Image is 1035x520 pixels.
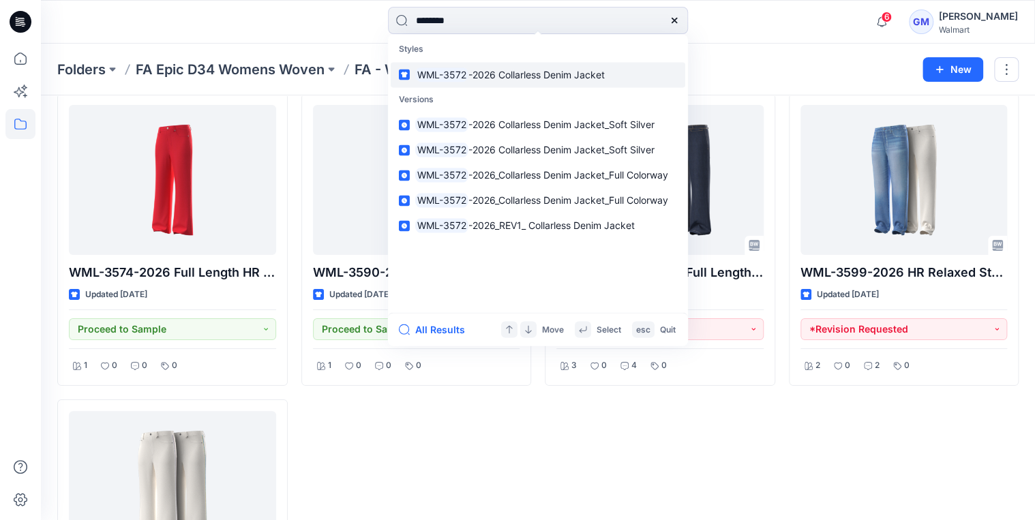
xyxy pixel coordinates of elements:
mark: WML-3572 [415,142,468,158]
button: New [922,57,983,82]
a: WML-3572-2026 Collarless Denim Jacket_Soft Silver [391,138,685,163]
a: FA Epic D34 Womens Woven [136,60,325,79]
p: Updated [DATE] [329,288,391,302]
p: 1 [328,358,331,373]
p: WML-3599-2026 HR Relaxed Straight Leg [800,263,1008,282]
mark: WML-3572 [415,218,468,234]
button: All Results [399,321,474,337]
p: 0 [601,358,607,373]
p: 0 [142,358,147,373]
span: -2026 Collarless Denim Jacket_Soft Silver [468,144,654,156]
p: 0 [172,358,177,373]
a: WML-3572-2026_Collarless Denim Jacket_Full Colorway [391,163,685,188]
a: WML-3574-2026 Full Length HR Wide Leg [69,105,276,255]
a: WML-3599-2026 HR Relaxed Straight Leg [800,105,1008,255]
p: Versions [391,87,685,112]
p: 2 [875,358,880,373]
div: GM [909,10,933,34]
p: 2 [815,358,820,373]
p: Styles [391,37,685,62]
p: WML-3574-2026 Full Length HR Wide Leg [69,263,276,282]
p: Quit [660,322,676,337]
p: 1 [84,358,87,373]
div: [PERSON_NAME] [939,8,1018,25]
p: FA - Women - S1 26 Woven Board [355,60,573,79]
span: -2026 Collarless Denim Jacket_Soft Silver [468,119,654,131]
p: 0 [112,358,117,373]
p: WML-3590-2026 MR [PERSON_NAME] [313,263,520,282]
a: Folders [57,60,106,79]
span: -2026_Collarless Denim Jacket_Full Colorway [468,170,667,181]
p: 0 [904,358,910,373]
p: esc [636,322,650,337]
a: WML-3572-2026_Collarless Denim Jacket_Full Colorway [391,188,685,213]
p: 0 [661,358,667,373]
p: 0 [356,358,361,373]
mark: WML-3572 [415,193,468,209]
p: Select [597,322,621,337]
p: Move [542,322,564,337]
mark: WML-3572 [415,168,468,183]
p: Updated [DATE] [85,288,147,302]
p: 0 [416,358,421,373]
span: -2026_Collarless Denim Jacket_Full Colorway [468,195,667,207]
mark: WML-3572 [415,117,468,133]
mark: WML-3572 [415,67,468,82]
p: 4 [631,358,637,373]
p: 0 [845,358,850,373]
a: WML-3572-2026_REV1_ Collarless Denim Jacket [391,213,685,239]
p: 0 [386,358,391,373]
span: -2026 Collarless Denim Jacket [468,69,604,80]
span: -2026_REV1_ Collarless Denim Jacket [468,220,634,232]
a: WML-3572-2026 Collarless Denim Jacket_Soft Silver [391,112,685,138]
p: 3 [571,358,577,373]
a: WML-3572-2026 Collarless Denim Jacket [391,62,685,87]
div: Walmart [939,25,1018,35]
span: 6 [881,12,892,22]
p: Updated [DATE] [817,288,879,302]
a: WML-3590-2026 MR Slim Capri [313,105,520,255]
